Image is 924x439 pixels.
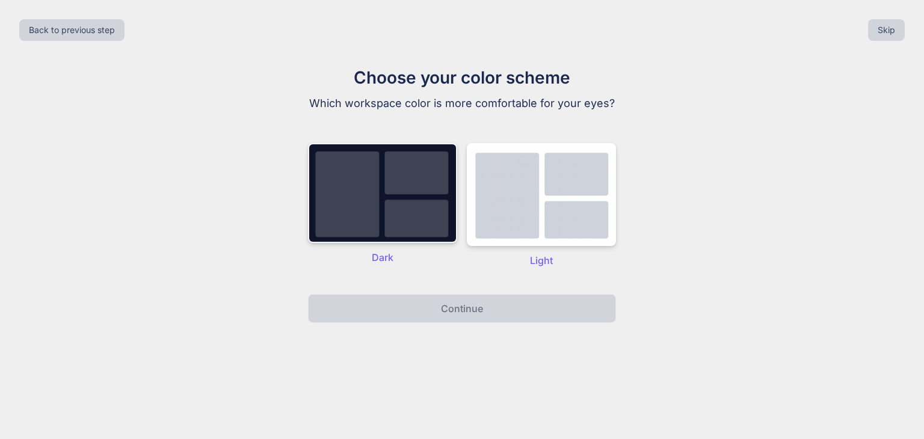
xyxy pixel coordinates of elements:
[467,143,616,246] img: dark
[260,65,664,90] h1: Choose your color scheme
[868,19,905,41] button: Skip
[441,301,483,316] p: Continue
[308,143,457,243] img: dark
[467,253,616,268] p: Light
[308,294,616,323] button: Continue
[308,250,457,265] p: Dark
[19,19,125,41] button: Back to previous step
[260,95,664,112] p: Which workspace color is more comfortable for your eyes?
